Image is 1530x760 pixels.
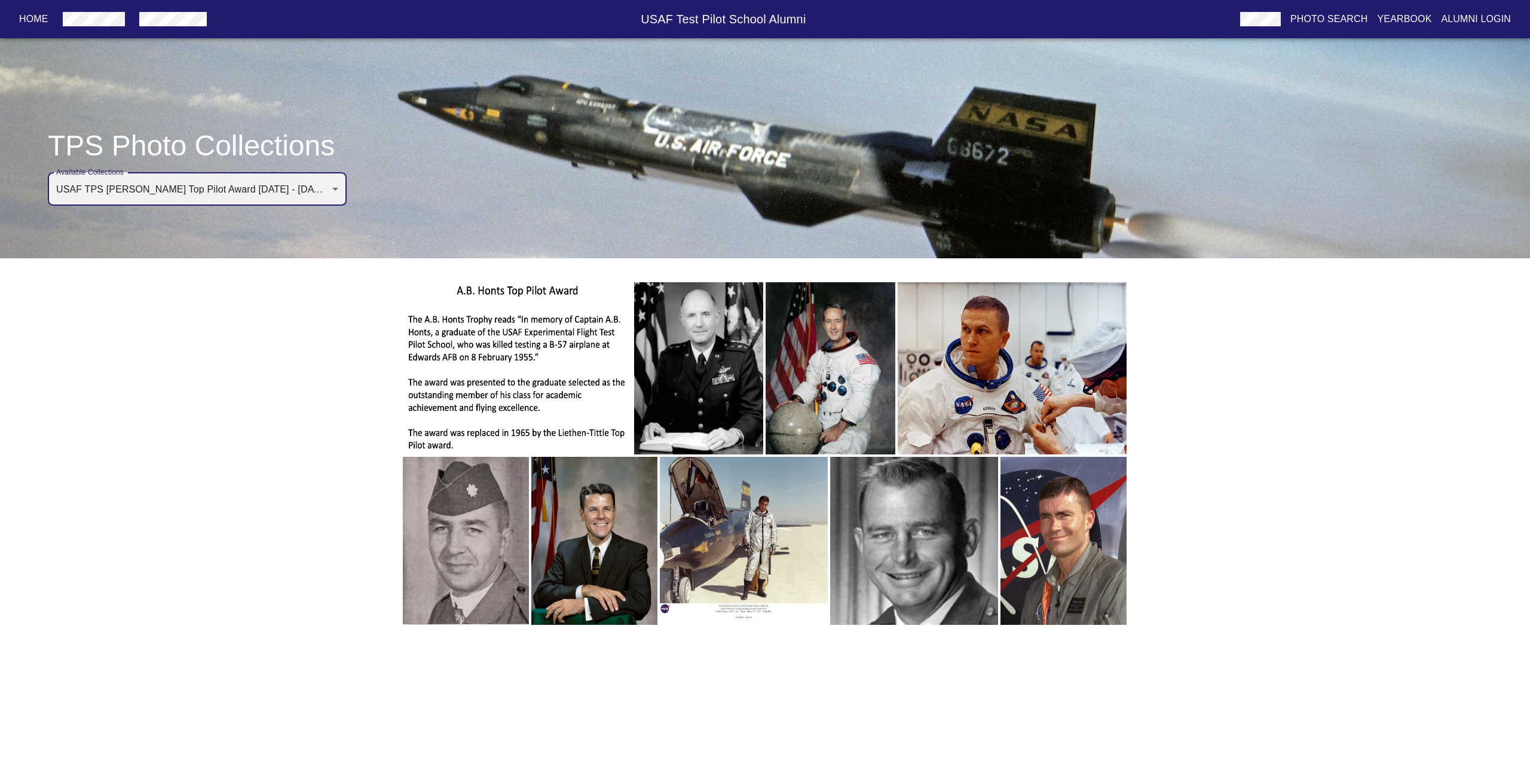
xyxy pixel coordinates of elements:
[48,172,347,206] div: USAF TPS [PERSON_NAME] Top Pilot Award [DATE] - [DATE] (Chronological)
[403,282,632,454] img: USAF TPS A.B. Honts Top Pilot Award Description
[1442,12,1511,26] p: Alumni Login
[14,8,53,30] button: Home
[19,12,48,26] p: Home
[634,282,763,454] img: USAF TPS A.B. Honts Top Pilot Award Winner for Class 1958C, Thomas P. Stafford
[830,457,998,625] img: USAF TPS A.B. Honts Top Pilot Award Winner for Class 1963A, Richard E. Lawyer
[660,457,828,625] img: USAF TPS A.B. Honts Top Pilot Award Winner for Class 1962C, Michael J. Adams
[1286,8,1373,30] button: Photo Search
[212,10,1235,29] h6: USAF Test Pilot School Alumni
[1290,12,1368,26] p: Photo Search
[898,282,1127,454] img: USAF TPS A.B. Honts Top Pilot Award Winner for Class 1960C, Frank Borman
[1377,12,1431,26] p: Yearbook
[403,457,529,625] img: USAF TPS A.B. Honts Top Pilot Award Winner for Class 1961C, Frank E. Liethen
[1437,8,1516,30] button: Alumni Login
[766,282,895,454] img: USAF TPS A.B. Honts Top Pilot Award Winner for Class 1959C, James A. McDivitt
[397,277,1133,630] button: USAF TPS A.B. Honts Top Pilot Award DescriptionUSAF TPS A.B. Honts Top Pilot Award Winner for Cla...
[48,129,335,163] h3: TPS Photo Collections
[531,457,657,625] img: USAF TPS A.B. Honts Top Pilot Award Winner for Class 1962A, Charles A. Bassett II
[1000,457,1127,625] img: USAF TPS A.B. Honts Top Pilot Award Winner for Class 1964A, Fred W. Haise
[1372,8,1436,30] button: Yearbook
